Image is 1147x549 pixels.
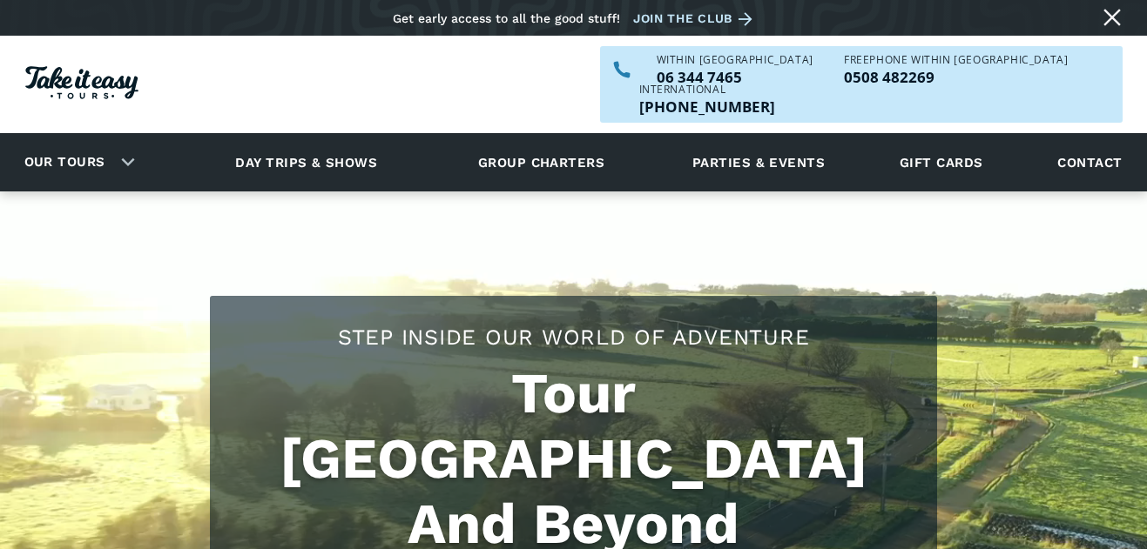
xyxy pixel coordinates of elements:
img: Take it easy Tours logo [25,66,138,99]
a: Contact [1049,138,1130,186]
p: 06 344 7465 [657,70,813,84]
a: Day trips & shows [213,138,399,186]
div: International [639,84,775,95]
p: 0508 482269 [844,70,1068,84]
a: Call us outside of NZ on +6463447465 [639,99,775,114]
a: Close message [1098,3,1126,31]
a: Join the club [633,8,759,30]
p: [PHONE_NUMBER] [639,99,775,114]
a: Gift cards [891,138,992,186]
div: Freephone WITHIN [GEOGRAPHIC_DATA] [844,55,1068,65]
a: Parties & events [684,138,833,186]
h2: Step Inside Our World Of Adventure [227,322,920,352]
a: Our tours [11,142,118,183]
a: Call us within NZ on 063447465 [657,70,813,84]
a: Call us freephone within NZ on 0508482269 [844,70,1068,84]
div: WITHIN [GEOGRAPHIC_DATA] [657,55,813,65]
a: Homepage [25,57,138,112]
div: Get early access to all the good stuff! [393,11,620,25]
a: Group charters [456,138,626,186]
div: Our tours [3,138,149,186]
